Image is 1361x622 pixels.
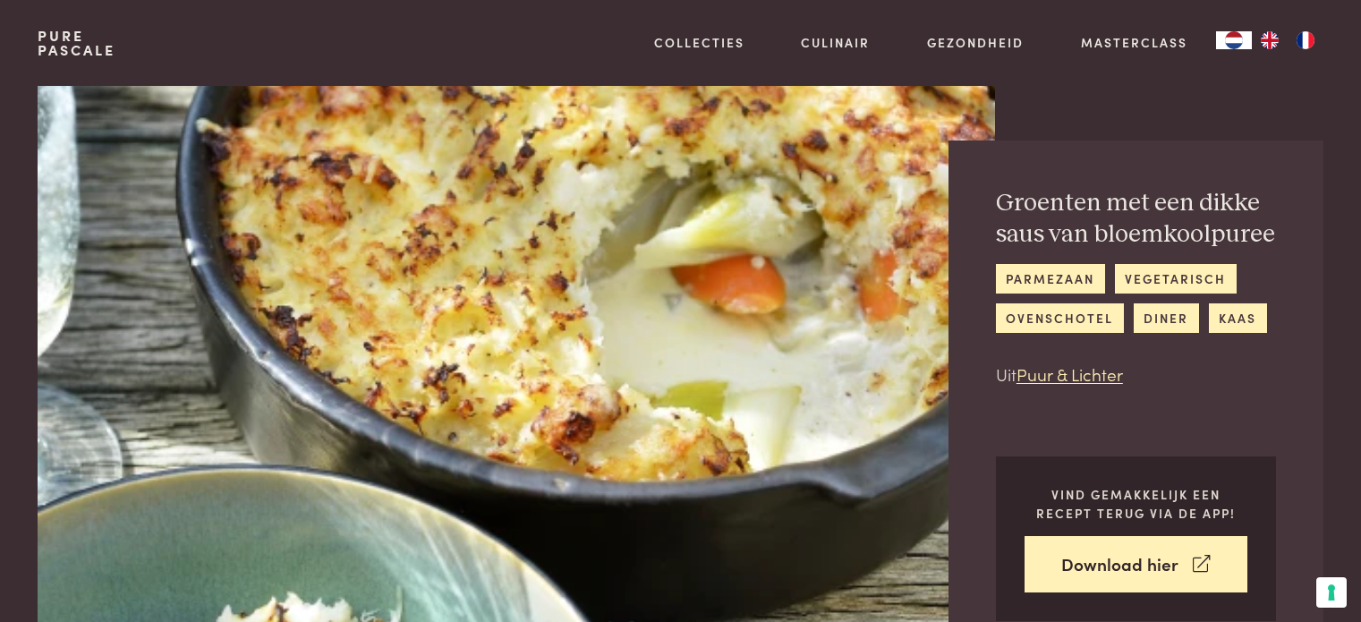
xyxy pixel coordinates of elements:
[1288,31,1323,49] a: FR
[1216,31,1252,49] a: NL
[1252,31,1288,49] a: EN
[1216,31,1252,49] div: Language
[996,264,1105,294] a: parmezaan
[1216,31,1323,49] aside: Language selected: Nederlands
[1025,485,1247,522] p: Vind gemakkelijk een recept terug via de app!
[1134,303,1199,333] a: diner
[996,362,1276,388] p: Uit
[1016,362,1123,386] a: Puur & Lichter
[1115,264,1237,294] a: vegetarisch
[654,33,744,52] a: Collecties
[1025,536,1247,592] a: Download hier
[38,29,115,57] a: PurePascale
[1316,577,1347,608] button: Uw voorkeuren voor toestemming voor trackingtechnologieën
[1209,303,1267,333] a: kaas
[996,303,1124,333] a: ovenschotel
[801,33,870,52] a: Culinair
[927,33,1024,52] a: Gezondheid
[1081,33,1187,52] a: Masterclass
[1252,31,1323,49] ul: Language list
[996,188,1276,250] h2: Groenten met een dikke saus van bloemkoolpuree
